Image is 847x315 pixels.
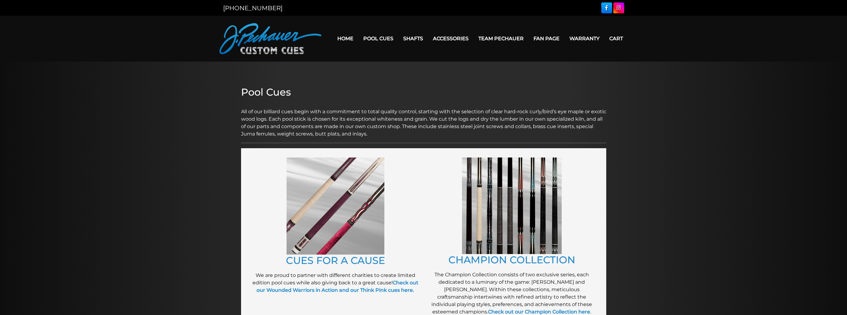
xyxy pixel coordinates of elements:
[358,31,398,46] a: Pool Cues
[286,254,385,266] a: CUES FOR A CAUSE
[564,31,604,46] a: Warranty
[219,23,322,54] img: Pechauer Custom Cues
[241,86,606,98] h2: Pool Cues
[428,31,473,46] a: Accessories
[398,31,428,46] a: Shafts
[257,280,418,293] a: Check out our Wounded Warriors in Action and our Think Pink cues here.
[223,4,283,12] a: [PHONE_NUMBER]
[250,272,421,294] p: We are proud to partner with different charities to create limited edition pool cues while also g...
[529,31,564,46] a: Fan Page
[332,31,358,46] a: Home
[241,101,606,138] p: All of our billiard cues begin with a commitment to total quality control, starting with the sele...
[604,31,628,46] a: Cart
[488,309,590,315] a: Check out our Champion Collection here
[473,31,529,46] a: Team Pechauer
[448,254,575,266] a: CHAMPION COLLECTION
